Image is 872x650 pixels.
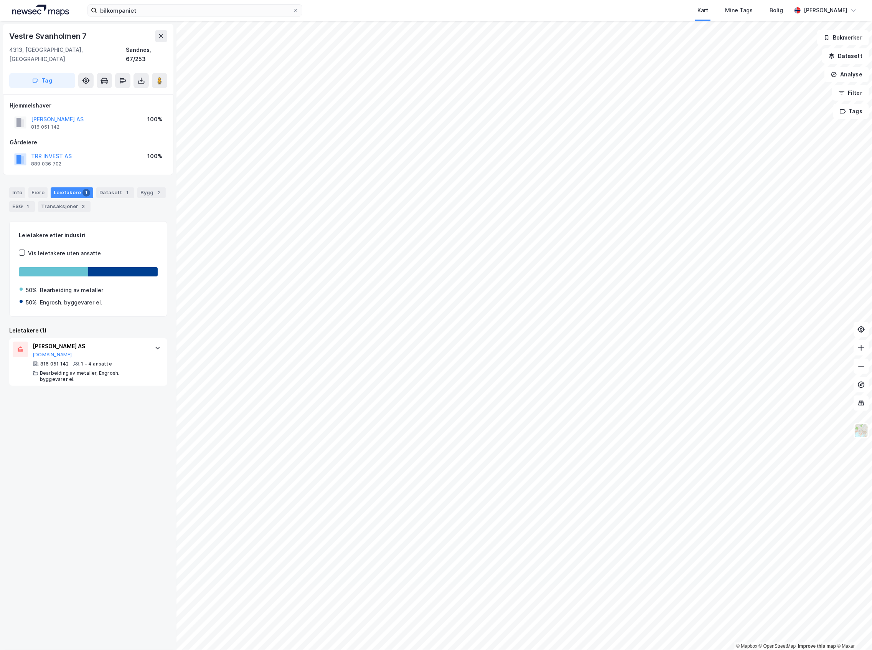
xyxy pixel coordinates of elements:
div: Bolig [770,6,783,15]
div: 50% [26,286,37,295]
div: [PERSON_NAME] [804,6,847,15]
div: [PERSON_NAME] AS [33,342,147,351]
iframe: Chat Widget [834,613,872,650]
button: Datasett [822,48,869,64]
div: 100% [147,115,162,124]
div: 816 051 142 [40,361,69,367]
div: Gårdeiere [10,138,167,147]
input: Søk på adresse, matrikkel, gårdeiere, leietakere eller personer [97,5,293,16]
div: Sandnes, 67/253 [126,45,167,64]
div: Bearbeiding av metaller, Engrosh. byggevarer el. [40,370,147,382]
div: 1 [124,189,131,197]
div: Kart [697,6,708,15]
div: Leietakere etter industri [19,231,158,240]
div: 816 051 142 [31,124,59,130]
button: Analyse [824,67,869,82]
div: Eiere [28,187,48,198]
button: Tags [833,104,869,119]
div: Vis leietakere uten ansatte [28,249,101,258]
div: Mine Tags [725,6,753,15]
div: 100% [147,152,162,161]
div: Bearbeiding av metaller [40,286,103,295]
button: [DOMAIN_NAME] [33,352,72,358]
div: Hjemmelshaver [10,101,167,110]
div: 1 [82,189,90,197]
div: Engrosh. byggevarer el. [40,298,102,307]
div: Info [9,187,25,198]
div: Datasett [96,187,134,198]
div: 4313, [GEOGRAPHIC_DATA], [GEOGRAPHIC_DATA] [9,45,126,64]
img: Z [854,423,869,438]
a: Mapbox [736,643,757,649]
div: Transaksjoner [38,201,91,212]
div: 2 [155,189,163,197]
button: Tag [9,73,75,88]
div: Leietakere [51,187,93,198]
div: 1 [24,203,32,210]
button: Filter [832,85,869,101]
div: Leietakere (1) [9,326,167,335]
a: OpenStreetMap [759,643,796,649]
div: 1 - 4 ansatte [81,361,112,367]
div: Kontrollprogram for chat [834,613,872,650]
div: 3 [80,203,87,210]
div: 50% [26,298,37,307]
img: logo.a4113a55bc3d86da70a041830d287a7e.svg [12,5,69,16]
button: Bokmerker [817,30,869,45]
a: Improve this map [798,643,836,649]
div: ESG [9,201,35,212]
div: Vestre Svanholmen 7 [9,30,88,42]
div: Bygg [137,187,166,198]
div: 889 036 702 [31,161,61,167]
